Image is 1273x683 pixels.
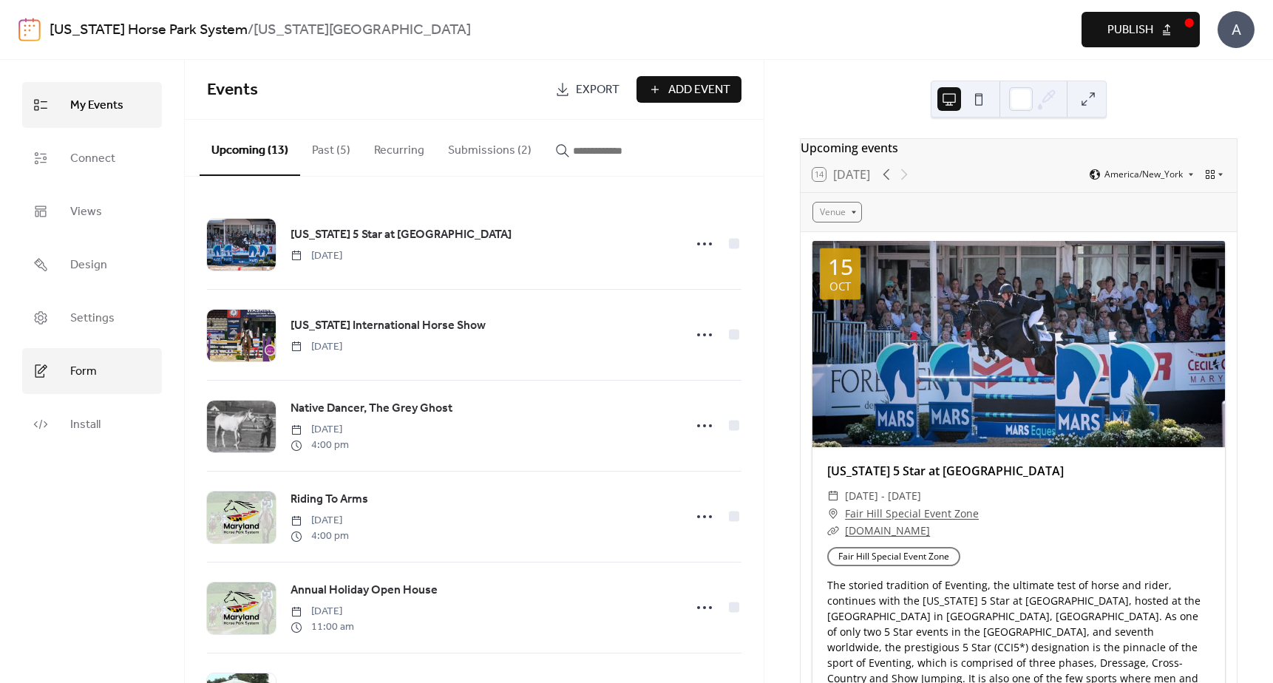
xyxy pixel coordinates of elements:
span: [DATE] [291,248,342,264]
span: Design [70,254,107,277]
button: Publish [1082,12,1200,47]
span: Views [70,200,102,224]
img: logo [18,18,41,41]
a: Native Dancer, The Grey Ghost [291,399,452,418]
button: Submissions (2) [436,120,543,174]
a: Design [22,242,162,288]
div: A [1218,11,1255,48]
span: Connect [70,147,115,171]
span: Native Dancer, The Grey Ghost [291,400,452,418]
span: [DATE] [291,422,349,438]
span: [US_STATE] 5 Star at [GEOGRAPHIC_DATA] [291,226,512,244]
span: Settings [70,307,115,330]
button: Past (5) [300,120,362,174]
div: ​ [827,505,839,523]
a: Connect [22,135,162,181]
a: [US_STATE] Horse Park System [50,16,248,44]
span: [US_STATE] International Horse Show [291,317,486,335]
div: Upcoming events [801,139,1237,157]
span: [DATE] - [DATE] [845,487,921,505]
a: Form [22,348,162,394]
span: Form [70,360,97,384]
span: [DATE] [291,513,349,529]
span: [DATE] [291,339,342,355]
button: Add Event [636,76,741,103]
b: [US_STATE][GEOGRAPHIC_DATA] [254,16,471,44]
span: 11:00 am [291,619,354,635]
b: / [248,16,254,44]
a: Riding To Arms [291,490,368,509]
span: Riding To Arms [291,491,368,509]
a: Views [22,188,162,234]
span: Events [207,74,258,106]
span: My Events [70,94,123,118]
button: Recurring [362,120,436,174]
span: America/New_York [1104,170,1183,179]
span: Annual Holiday Open House [291,582,438,599]
a: Settings [22,295,162,341]
span: Publish [1107,21,1153,39]
a: Export [544,76,631,103]
div: ​ [827,522,839,540]
a: [US_STATE] 5 Star at [GEOGRAPHIC_DATA] [827,463,1064,479]
a: Fair Hill Special Event Zone [845,505,979,523]
span: 4:00 pm [291,529,349,544]
span: Install [70,413,101,437]
span: Add Event [668,81,730,99]
a: Install [22,401,162,447]
button: Upcoming (13) [200,120,300,176]
a: Annual Holiday Open House [291,581,438,600]
span: [DATE] [291,604,354,619]
div: ​ [827,487,839,505]
a: My Events [22,82,162,128]
span: 4:00 pm [291,438,349,453]
a: [US_STATE] 5 Star at [GEOGRAPHIC_DATA] [291,225,512,245]
div: 15 [828,256,853,278]
a: [DOMAIN_NAME] [845,523,930,537]
span: Export [576,81,619,99]
a: [US_STATE] International Horse Show [291,316,486,336]
div: Oct [829,281,851,292]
